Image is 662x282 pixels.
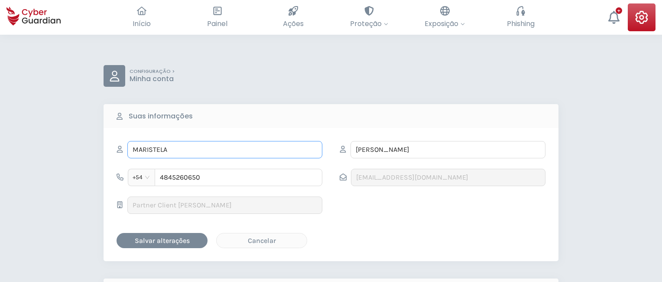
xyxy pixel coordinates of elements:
span: +54 [133,171,150,184]
p: Minha conta [130,75,175,83]
span: Exposição [425,18,465,29]
span: Ações [283,18,304,29]
div: Salvar alterações [123,235,201,246]
button: Exposição [407,3,483,31]
span: Proteção [350,18,388,29]
div: + [616,7,622,14]
div: Cancelar [223,235,300,246]
span: Início [133,18,151,29]
button: Início [104,3,179,31]
button: Salvar alterações [117,233,208,248]
span: Painel [207,18,227,29]
button: Phishing [483,3,558,31]
p: CONFIGURAÇÃO > [130,69,175,75]
button: Ações [255,3,331,31]
button: Proteção [331,3,407,31]
button: Painel [179,3,255,31]
b: Suas informações [129,111,193,121]
span: Phishing [507,18,535,29]
button: Cancelar [216,233,307,248]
